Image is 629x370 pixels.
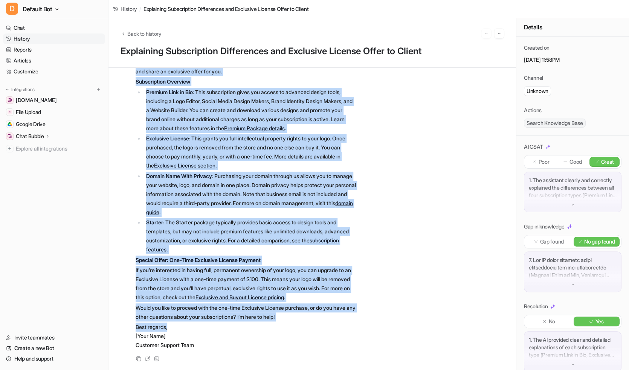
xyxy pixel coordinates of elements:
[96,87,101,92] img: menu_add.svg
[146,218,356,254] p: : The Starter package typically provides basic access to design tools and templates, but may not ...
[136,303,356,321] p: Would you like to proceed with the one-time Exclusive License purchase, or do you have any other ...
[146,200,353,215] a: domain guide
[6,145,14,152] img: explore all integrations
[3,86,37,93] button: Integrations
[601,158,614,166] p: Great
[524,223,565,230] p: Gap in knowledge
[494,29,504,38] button: Go to next session
[11,87,35,93] p: Integrations
[529,177,617,199] p: 1. The assistant clearly and correctly explained the differences between all four subscription ty...
[146,89,193,95] strong: Premium Link in Bio
[3,33,105,44] a: History
[3,107,105,117] a: File UploadFile Upload
[484,30,489,37] img: Previous session
[146,173,212,179] strong: Domain Name With Privacy
[16,96,56,104] span: [DOMAIN_NAME]
[8,110,12,114] img: File Upload
[146,172,356,217] p: : Purchasing your domain through us allows you to manage your website, logo, and domain in one pl...
[16,120,46,128] span: Google Drive
[146,88,356,133] p: : This subscription gives you access to advanced design tools, including a Logo Editor, Social Me...
[570,362,576,367] img: down-arrow
[527,87,548,95] p: Unknown
[8,134,12,139] img: Chat Bubble
[16,132,44,140] p: Chat Bubble
[584,238,615,245] p: No gap found
[136,257,261,263] strong: Special Offer: One-Time Exclusive License Payment
[16,108,41,116] span: File Upload
[3,55,105,66] a: Articles
[3,44,105,55] a: Reports
[121,5,137,13] span: History
[569,158,582,166] p: Good
[549,318,555,325] p: No
[3,66,105,77] a: Customize
[195,294,284,300] a: Exclusive and Buyout License pricing
[496,30,502,37] img: Next session
[3,332,105,343] a: Invite teammates
[481,29,491,38] button: Go to previous session
[524,44,550,52] p: Created on
[570,282,576,287] img: down-arrow
[146,134,356,170] p: : This grants you full intellectual property rights to your logo. Once purchased, the logo is rem...
[136,323,356,350] p: Best regards, [Your Name] Customer Support Team
[146,135,189,142] strong: Exclusive License
[570,202,576,207] img: down-arrow
[144,5,309,13] span: Explaining Subscription Differences and Exclusive License Offer to Client
[121,30,162,38] button: Back to history
[524,143,543,151] p: AI CSAT
[154,162,215,169] a: Exclusive License section
[3,23,105,33] a: Chat
[127,30,162,38] span: Back to history
[16,143,102,155] span: Explore all integrations
[136,78,190,85] strong: Subscription Overview
[516,18,629,37] div: Details
[6,3,18,15] span: D
[524,74,543,82] p: Channel
[524,107,542,114] p: Actions
[540,238,564,245] p: Gap found
[3,143,105,154] a: Explore all integrations
[224,125,285,131] a: Premium Package details
[595,318,604,325] p: Yes
[8,98,12,102] img: www.design.com
[136,266,356,302] p: If you’re interested in having full, permanent ownership of your logo, you can upgrade to an Excl...
[3,119,105,129] a: Google DriveGoogle Drive
[121,46,504,57] h1: Explaining Subscription Differences and Exclusive License Offer to Client
[524,56,621,64] p: [DATE] 11:58PM
[8,122,12,126] img: Google Drive
[524,303,548,310] p: Resolution
[5,87,10,92] img: expand menu
[23,4,52,14] span: Default Bot
[113,5,137,13] a: History
[3,95,105,105] a: www.design.com[DOMAIN_NAME]
[139,5,141,13] span: /
[529,336,617,359] p: 1. The AI provided clear and detailed explanations of each subscription type (Premium Link in Bio...
[529,256,617,279] p: 7. Lor IP dolor sitametc adipi elitseddoeiu tem inci utlaboreetdo (Magnaal Enim ad Min, Veniamqui...
[539,158,550,166] p: Poor
[3,343,105,353] a: Create a new Bot
[3,353,105,364] a: Help and support
[146,219,163,225] strong: Starter
[524,119,586,128] span: Search Knowledge Base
